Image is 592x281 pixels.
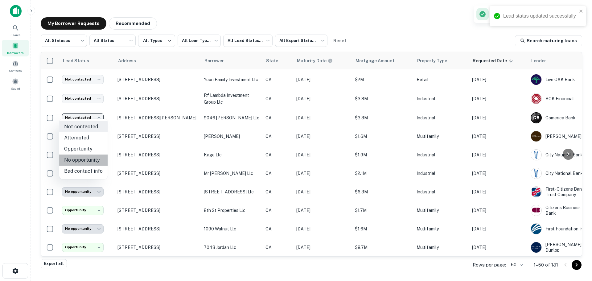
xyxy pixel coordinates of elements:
div: Lead status updated successfully [503,12,577,20]
button: close [579,9,583,14]
li: Not contacted [59,121,108,132]
div: Lead status updated successfully [476,8,570,20]
li: Opportunity [59,143,108,155]
li: Bad contact info [59,166,108,177]
li: No opportunity [59,155,108,166]
iframe: Chat Widget [561,232,592,261]
li: Attempted [59,132,108,143]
